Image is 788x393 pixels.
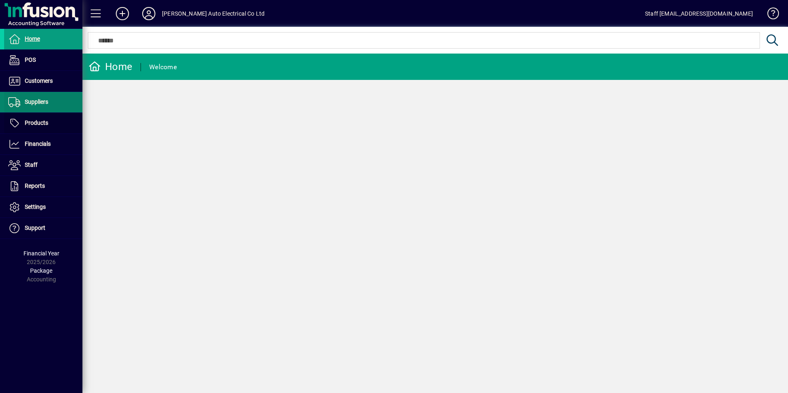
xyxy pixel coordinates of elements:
[4,50,82,70] a: POS
[109,6,136,21] button: Add
[136,6,162,21] button: Profile
[25,77,53,84] span: Customers
[149,61,177,74] div: Welcome
[25,35,40,42] span: Home
[23,250,59,257] span: Financial Year
[25,56,36,63] span: POS
[645,7,753,20] div: Staff [EMAIL_ADDRESS][DOMAIN_NAME]
[4,197,82,218] a: Settings
[4,92,82,112] a: Suppliers
[30,267,52,274] span: Package
[4,155,82,175] a: Staff
[25,225,45,231] span: Support
[4,71,82,91] a: Customers
[162,7,265,20] div: [PERSON_NAME] Auto Electrical Co Ltd
[89,60,132,73] div: Home
[4,218,82,239] a: Support
[4,176,82,196] a: Reports
[25,119,48,126] span: Products
[25,98,48,105] span: Suppliers
[761,2,778,28] a: Knowledge Base
[25,140,51,147] span: Financials
[4,113,82,133] a: Products
[25,204,46,210] span: Settings
[4,134,82,154] a: Financials
[25,182,45,189] span: Reports
[25,161,38,168] span: Staff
